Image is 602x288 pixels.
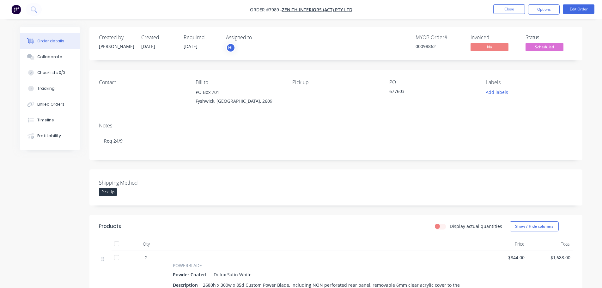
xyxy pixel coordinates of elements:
label: Shipping Method [99,179,178,187]
div: Invoiced [471,34,518,40]
div: Contact [99,79,185,85]
button: Checklists 0/0 [20,65,80,81]
span: $1,688.00 [530,254,570,261]
div: [PERSON_NAME] [99,43,134,50]
button: Collaborate [20,49,80,65]
div: Notes [99,123,573,129]
div: Req 24/9 [99,131,573,150]
span: POWERBLADE [173,262,202,269]
div: Collaborate [37,54,62,60]
a: Zenith Interiors (ACT) Pty Ltd [282,7,352,13]
div: Pick Up [99,188,117,196]
div: PO Box 701 [196,88,282,97]
div: Tracking [37,86,55,91]
img: Factory [11,5,21,14]
div: Labels [486,79,573,85]
button: Close [493,4,525,14]
span: 2 [145,254,148,261]
button: Timeline [20,112,80,128]
div: PO Box 701Fyshwick, [GEOGRAPHIC_DATA], 2609 [196,88,282,108]
div: Order details [37,38,64,44]
button: Add labels [483,88,512,96]
div: Status [526,34,573,40]
button: Show / Hide columns [510,221,559,231]
div: Dulux Satin White [211,270,252,279]
div: Checklists 0/0 [37,70,65,76]
div: 00098862 [416,43,463,50]
button: Scheduled [526,43,563,52]
div: MYOB Order # [416,34,463,40]
span: [DATE] [184,43,198,49]
button: Edit Order [563,4,594,14]
div: Price [481,238,527,250]
button: HL [226,43,235,52]
div: Profitability [37,133,61,139]
span: Scheduled [526,43,563,51]
div: 677603 [389,88,468,97]
div: Total [527,238,573,250]
div: Fyshwick, [GEOGRAPHIC_DATA], 2609 [196,97,282,106]
button: Profitability [20,128,80,144]
div: Products [99,223,121,230]
label: Display actual quantities [450,223,502,230]
div: Powder Coated [173,270,209,279]
button: Linked Orders [20,96,80,112]
div: Pick up [292,79,379,85]
span: No [471,43,508,51]
span: $844.00 [484,254,525,261]
div: Timeline [37,117,54,123]
div: Qty [127,238,165,250]
span: Order #7989 - [250,7,282,13]
div: Created [141,34,176,40]
div: Bill to [196,79,282,85]
button: Tracking [20,81,80,96]
span: [DATE] [141,43,155,49]
div: PO [389,79,476,85]
button: Order details [20,33,80,49]
div: Linked Orders [37,101,64,107]
div: Created by [99,34,134,40]
div: Assigned to [226,34,289,40]
div: Required [184,34,218,40]
span: - [168,254,169,260]
button: Options [528,4,560,15]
